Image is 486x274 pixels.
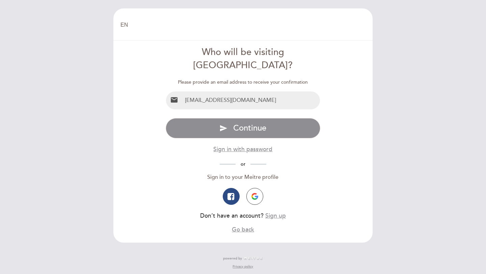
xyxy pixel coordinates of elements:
[223,256,242,261] span: powered by
[265,212,286,220] button: Sign up
[166,118,321,138] button: send Continue
[182,91,320,109] input: Email
[244,257,263,260] img: MEITRE
[166,46,321,72] div: Who will be visiting [GEOGRAPHIC_DATA]?
[170,96,178,104] i: email
[233,123,266,133] span: Continue
[223,256,263,261] a: powered by
[166,173,321,181] div: Sign in to your Meitre profile
[233,264,253,269] a: Privacy policy
[236,161,250,167] span: or
[219,124,227,132] i: send
[166,79,321,86] div: Please provide an email address to receive your confirmation
[213,145,272,154] button: Sign in with password
[200,212,264,219] span: Don’t have an account?
[251,193,258,200] img: icon-google.png
[232,225,254,234] button: Go back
